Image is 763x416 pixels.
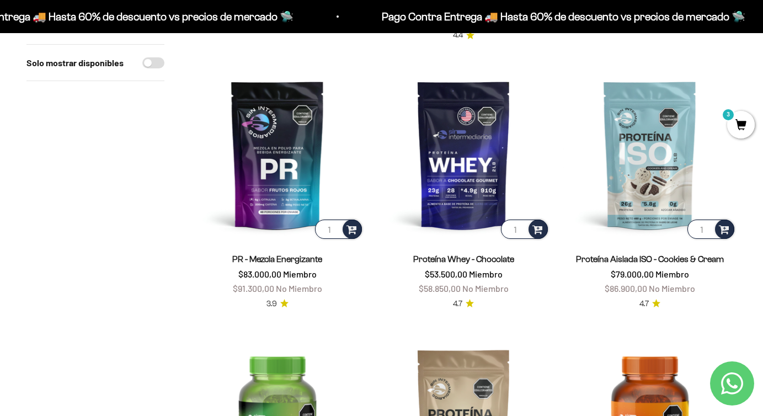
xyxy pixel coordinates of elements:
span: 3.9 [266,298,277,310]
mark: 3 [722,108,735,121]
span: 4.7 [639,298,649,310]
span: 4.4 [453,29,463,41]
a: 3 [727,120,755,132]
label: Solo mostrar disponibles [26,56,124,70]
span: $91.300,00 [233,283,274,294]
span: Miembro [655,269,689,279]
p: Pago Contra Entrega 🚚 Hasta 60% de descuento vs precios de mercado 🛸 [375,8,738,25]
span: Miembro [469,269,503,279]
a: PR - Mezcla Energizante [232,254,322,264]
a: 4.74.7 de 5.0 estrellas [639,298,660,310]
a: 4.74.7 de 5.0 estrellas [453,298,474,310]
span: Miembro [283,269,317,279]
a: Proteína Aislada ISO - Cookies & Cream [576,254,724,264]
span: No Miembro [276,283,322,294]
span: No Miembro [649,283,695,294]
span: 4.7 [453,298,462,310]
span: No Miembro [462,283,509,294]
span: $83.000,00 [238,269,281,279]
span: $86.900,00 [605,283,647,294]
a: Proteína Whey - Chocolate [413,254,514,264]
span: $58.850,00 [419,283,461,294]
a: 3.93.9 de 5.0 estrellas [266,298,289,310]
span: $79.000,00 [611,269,654,279]
span: $53.500,00 [425,269,467,279]
a: 4.44.4 de 5.0 estrellas [453,29,474,41]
